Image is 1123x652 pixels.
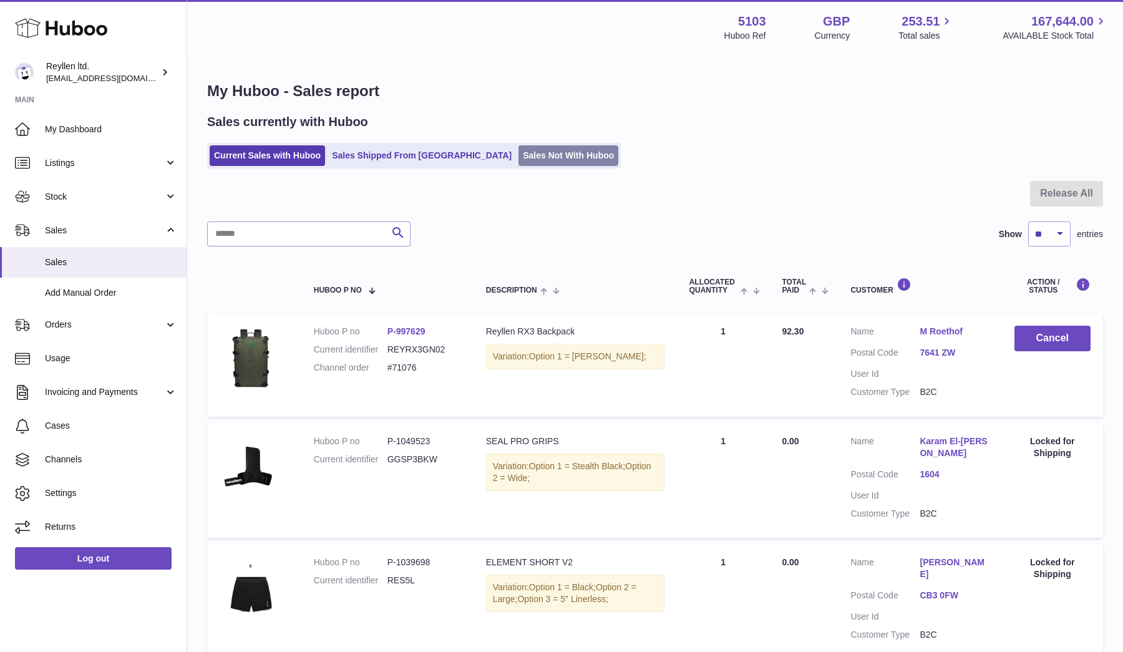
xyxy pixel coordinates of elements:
[850,386,920,398] dt: Customer Type
[1014,557,1091,580] div: Locked for Shipping
[314,344,387,356] dt: Current identifier
[210,145,325,166] a: Current Sales with Huboo
[782,436,799,446] span: 0.00
[45,319,164,331] span: Orders
[815,30,850,42] div: Currency
[486,326,664,338] div: Reyllen RX3 Backpack
[920,326,989,338] a: M Roethof
[45,191,164,203] span: Stock
[328,145,516,166] a: Sales Shipped From [GEOGRAPHIC_DATA]
[850,611,920,623] dt: User Id
[15,547,172,570] a: Log out
[46,61,158,84] div: Reyllen ltd.
[45,386,164,398] span: Invoicing and Payments
[529,461,625,471] span: Option 1 = Stealth Black;
[1014,278,1091,294] div: Action / Status
[387,326,425,336] a: P-997629
[850,557,920,583] dt: Name
[920,508,989,520] dd: B2C
[207,114,368,130] h2: Sales currently with Huboo
[1031,13,1094,30] span: 167,644.00
[1003,30,1108,42] span: AVAILABLE Stock Total
[850,508,920,520] dt: Customer Type
[850,469,920,484] dt: Postal Code
[782,557,799,567] span: 0.00
[486,344,664,369] div: Variation:
[314,575,387,586] dt: Current identifier
[46,73,183,83] span: [EMAIL_ADDRESS][DOMAIN_NAME]
[45,157,164,169] span: Listings
[220,326,282,388] img: 51031720819926.jpg
[493,461,651,483] span: Option 2 = Wide;
[920,469,989,480] a: 1604
[486,286,537,294] span: Description
[1014,326,1091,351] button: Cancel
[45,420,177,432] span: Cases
[45,256,177,268] span: Sales
[724,30,766,42] div: Huboo Ref
[920,557,989,580] a: [PERSON_NAME]
[45,454,177,465] span: Channels
[689,278,737,294] span: ALLOCATED Quantity
[823,13,850,30] strong: GBP
[902,13,940,30] span: 253.51
[314,326,387,338] dt: Huboo P no
[999,228,1022,240] label: Show
[45,353,177,364] span: Usage
[15,63,34,82] img: reyllen@reyllen.com
[486,557,664,568] div: ELEMENT SHORT V2
[314,557,387,568] dt: Huboo P no
[850,347,920,362] dt: Postal Code
[782,278,806,294] span: Total paid
[314,454,387,465] dt: Current identifier
[850,368,920,380] dt: User Id
[920,590,989,601] a: CB3 0FW
[387,575,461,586] dd: RES5L
[486,435,664,447] div: SEAL PRO GRIPS
[529,351,646,361] span: Option 1 = [PERSON_NAME];
[387,454,461,465] dd: GGSP3BKW
[677,423,770,538] td: 1
[850,326,920,341] dt: Name
[517,594,608,604] span: Option 3 = 5" Linerless;
[518,145,618,166] a: Sales Not With Huboo
[920,629,989,641] dd: B2C
[45,287,177,299] span: Add Manual Order
[529,582,596,592] span: Option 1 = Black;
[738,13,766,30] strong: 5103
[782,326,804,336] span: 92.30
[387,557,461,568] dd: P-1039698
[220,557,282,619] img: 51031747233160.jpg
[45,225,164,236] span: Sales
[898,13,954,42] a: 253.51 Total sales
[920,435,989,459] a: Karam El-[PERSON_NAME]
[1003,13,1108,42] a: 167,644.00 AVAILABLE Stock Total
[850,490,920,502] dt: User Id
[45,124,177,135] span: My Dashboard
[387,362,461,374] dd: #71076
[486,454,664,491] div: Variation:
[45,487,177,499] span: Settings
[677,313,770,417] td: 1
[207,81,1103,101] h1: My Huboo - Sales report
[387,344,461,356] dd: REYRX3GN02
[850,629,920,641] dt: Customer Type
[898,30,954,42] span: Total sales
[920,386,989,398] dd: B2C
[387,435,461,447] dd: P-1049523
[314,435,387,447] dt: Huboo P no
[850,278,989,294] div: Customer
[314,362,387,374] dt: Channel order
[1014,435,1091,459] div: Locked for Shipping
[850,590,920,605] dt: Postal Code
[486,575,664,612] div: Variation:
[920,347,989,359] a: 7641 ZW
[850,435,920,462] dt: Name
[314,286,362,294] span: Huboo P no
[220,435,282,498] img: 51031751296656.jpg
[45,521,177,533] span: Returns
[1077,228,1103,240] span: entries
